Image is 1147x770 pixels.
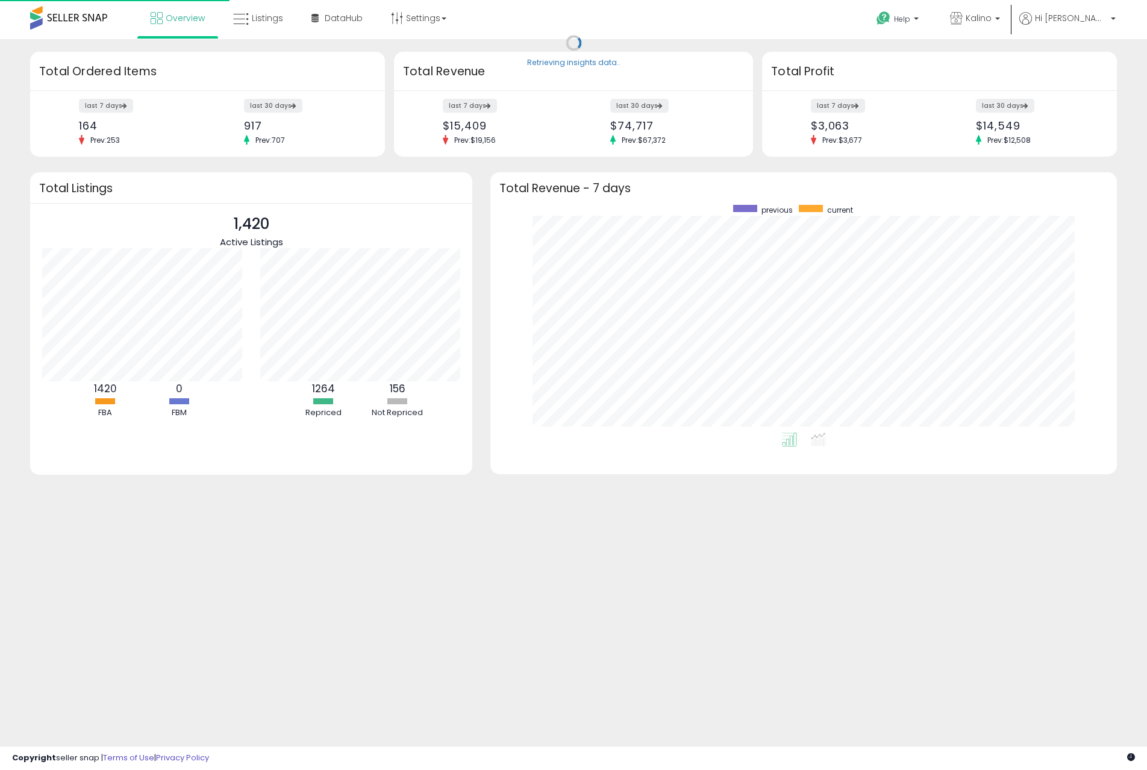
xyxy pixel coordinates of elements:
label: last 30 days [976,99,1034,113]
div: $14,549 [976,119,1096,132]
div: FBM [143,407,216,419]
a: Hi [PERSON_NAME] [1019,12,1116,39]
p: 1,420 [220,213,283,236]
span: Active Listings [220,236,283,248]
h3: Total Revenue [403,63,744,80]
div: Repriced [287,407,360,419]
span: Prev: $67,372 [616,135,672,145]
span: Listings [252,12,283,24]
span: Kalino [966,12,992,24]
label: last 7 days [443,99,497,113]
span: DataHub [325,12,363,24]
span: current [827,205,853,215]
span: Prev: $3,677 [816,135,868,145]
label: last 30 days [610,99,669,113]
h3: Total Ordered Items [39,63,376,80]
div: 164 [79,119,199,132]
div: FBA [69,407,142,419]
label: last 7 days [79,99,133,113]
b: 1420 [94,381,117,396]
i: Get Help [876,11,891,26]
div: $74,717 [610,119,732,132]
span: Hi [PERSON_NAME] [1035,12,1107,24]
span: Help [894,14,910,24]
span: Prev: $12,508 [981,135,1037,145]
span: Prev: 253 [84,135,126,145]
h3: Total Profit [771,63,1108,80]
div: 917 [244,119,364,132]
h3: Total Revenue - 7 days [499,184,1108,193]
span: previous [761,205,793,215]
span: Prev: $19,156 [448,135,502,145]
h3: Total Listings [39,184,463,193]
a: Help [867,2,931,39]
label: last 30 days [244,99,302,113]
div: Not Repriced [361,407,434,419]
div: $3,063 [811,119,931,132]
b: 0 [176,381,183,396]
div: $15,409 [443,119,564,132]
div: Retrieving insights data.. [527,58,620,69]
span: Prev: 707 [249,135,291,145]
label: last 7 days [811,99,865,113]
span: Overview [166,12,205,24]
b: 1264 [312,381,335,396]
b: 156 [390,381,405,396]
